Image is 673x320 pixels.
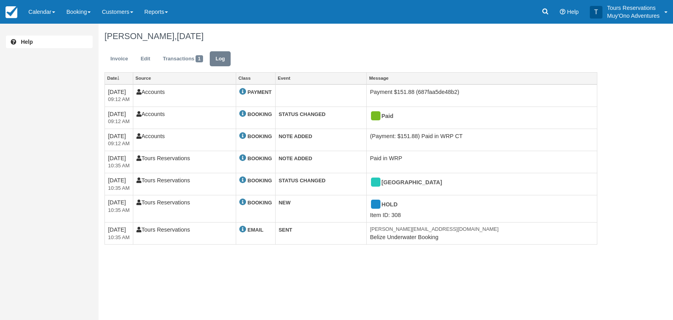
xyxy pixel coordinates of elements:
[370,198,587,211] div: HOLD
[108,96,130,103] em: 2025-07-22 09:12:30-0600
[248,133,272,139] strong: BOOKING
[210,51,231,67] a: Log
[105,173,133,195] td: [DATE]
[367,195,597,223] td: Item ID: 308
[108,162,130,170] em: 2025-07-07 10:35:26-0600
[133,73,236,84] a: Source
[105,129,133,151] td: [DATE]
[133,195,236,223] td: Tours Reservations
[370,226,594,233] em: [PERSON_NAME][EMAIL_ADDRESS][DOMAIN_NAME]
[133,223,236,245] td: Tours Reservations
[108,185,130,192] em: 2025-07-07 10:35:17-0600
[370,176,587,189] div: [GEOGRAPHIC_DATA]
[279,111,326,117] strong: STATUS CHANGED
[108,207,130,214] em: 2025-07-07 10:35:09-0600
[133,173,236,195] td: Tours Reservations
[279,178,326,183] strong: STATUS CHANGED
[367,151,597,173] td: Paid in WRP
[196,55,203,62] span: 1
[567,9,579,15] span: Help
[279,227,293,233] strong: SENT
[133,151,236,173] td: Tours Reservations
[6,36,93,48] a: Help
[248,111,272,117] strong: BOOKING
[236,73,275,84] a: Class
[105,107,133,129] td: [DATE]
[367,73,597,84] a: Message
[590,6,602,19] div: T
[279,155,312,161] strong: NOTE ADDED
[248,227,263,233] strong: EMAIL
[157,51,209,67] a: Transactions1
[108,140,130,148] em: 2025-07-22 09:12:29-0600
[133,129,236,151] td: Accounts
[248,89,272,95] strong: PAYMENT
[279,133,312,139] strong: NOTE ADDED
[105,84,133,107] td: [DATE]
[105,223,133,245] td: [DATE]
[104,51,134,67] a: Invoice
[367,84,597,107] td: Payment $151.88 (687faa5de48b2)
[133,107,236,129] td: Accounts
[367,129,597,151] td: (Payment: $151.88) Paid in WRP CT
[560,9,565,15] i: Help
[370,110,587,123] div: Paid
[105,195,133,223] td: [DATE]
[21,39,33,45] b: Help
[248,155,272,161] strong: BOOKING
[248,178,272,183] strong: BOOKING
[279,200,291,206] strong: NEW
[248,200,272,206] strong: BOOKING
[105,73,133,84] a: Date
[177,31,203,41] span: [DATE]
[105,151,133,173] td: [DATE]
[6,6,17,18] img: checkfront-main-nav-mini-logo.png
[104,32,597,41] h1: [PERSON_NAME],
[108,118,130,125] em: 2025-07-22 09:12:30-0600
[607,12,660,20] p: Muy'Ono Adventures
[108,234,130,241] em: 2025-07-07 10:35:09-0600
[133,84,236,107] td: Accounts
[135,51,156,67] a: Edit
[607,4,660,12] p: Tours Reservations
[367,223,597,245] td: Belize Underwater Booking
[276,73,367,84] a: Event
